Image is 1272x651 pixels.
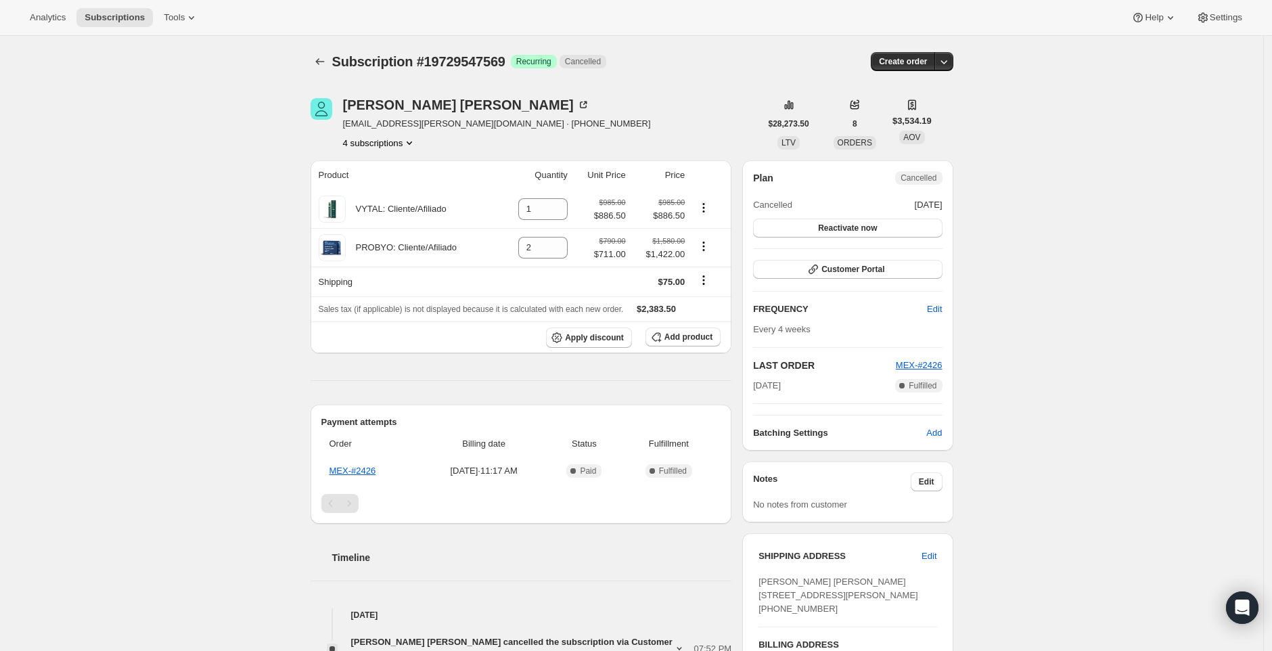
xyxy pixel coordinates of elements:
span: Add product [664,332,712,342]
span: Apply discount [565,332,624,343]
button: MEX-#2426 [896,359,942,372]
div: [PERSON_NAME] [PERSON_NAME] [343,98,590,112]
h3: Notes [753,472,911,491]
button: Edit [911,472,942,491]
button: Create order [871,52,935,71]
h2: FREQUENCY [753,302,927,316]
button: Edit [919,298,950,320]
h2: Timeline [332,551,732,564]
span: Subscription #19729547569 [332,54,505,69]
small: $985.00 [658,198,685,206]
button: Tools [156,8,206,27]
span: Tools [164,12,185,23]
small: $790.00 [599,237,625,245]
small: $985.00 [599,198,625,206]
span: $3,534.19 [892,114,932,128]
span: Billing date [424,437,543,451]
button: Product actions [693,239,714,254]
th: Price [630,160,689,190]
span: Help [1145,12,1163,23]
button: Apply discount [546,328,632,348]
th: Product [311,160,500,190]
th: Shipping [311,267,500,296]
span: Fulfilled [909,380,936,391]
a: MEX-#2426 [330,466,376,476]
nav: Pagination [321,494,721,513]
span: [DATE] [915,198,942,212]
button: Help [1123,8,1185,27]
span: $1,422.00 [634,248,685,261]
span: Sales tax (if applicable) is not displayed because it is calculated with each new order. [319,305,624,314]
span: Fulfillment [625,437,713,451]
span: Analytics [30,12,66,23]
button: Product actions [693,200,714,215]
span: $2,383.50 [637,304,676,314]
button: Customer Portal [753,260,942,279]
button: Edit [913,545,945,567]
span: [DATE] · 11:17 AM [424,464,543,478]
span: [PERSON_NAME] [PERSON_NAME] [STREET_ADDRESS][PERSON_NAME] [PHONE_NUMBER] [758,577,918,614]
span: Create order [879,56,927,67]
a: MEX-#2426 [896,360,942,370]
span: Settings [1210,12,1242,23]
button: Add [918,422,950,444]
th: Quantity [499,160,572,190]
span: Subscriptions [85,12,145,23]
button: Product actions [343,136,417,150]
span: $886.50 [594,209,626,223]
span: Recurring [516,56,551,67]
th: Order [321,429,420,459]
span: [EMAIL_ADDRESS][PERSON_NAME][DOMAIN_NAME] · [PHONE_NUMBER] [343,117,651,131]
h2: LAST ORDER [753,359,896,372]
button: Subscriptions [76,8,153,27]
span: $28,273.50 [769,118,809,129]
span: $711.00 [594,248,626,261]
div: Open Intercom Messenger [1226,591,1258,624]
span: Every 4 weeks [753,324,811,334]
span: No notes from customer [753,499,847,510]
button: 8 [844,114,865,133]
button: Analytics [22,8,74,27]
h3: SHIPPING ADDRESS [758,549,922,563]
span: LTV [781,138,796,148]
span: $886.50 [634,209,685,223]
span: Reactivate now [818,223,877,233]
h4: [DATE] [311,608,732,622]
span: $75.00 [658,277,685,287]
span: Add [926,426,942,440]
span: Edit [927,302,942,316]
span: 8 [853,118,857,129]
button: Settings [1188,8,1250,27]
span: Customer Portal [821,264,884,275]
span: Martha Ofelia Flores Langarica [311,98,332,120]
h2: Payment attempts [321,416,721,429]
span: [DATE] [753,379,781,392]
button: Add product [645,328,721,346]
span: Cancelled [565,56,601,67]
span: Fulfilled [659,466,687,476]
img: product img [319,234,346,261]
button: $28,273.50 [760,114,817,133]
span: ORDERS [838,138,872,148]
span: Edit [919,476,934,487]
h6: Batching Settings [753,426,926,440]
span: Cancelled [753,198,792,212]
span: Status [551,437,616,451]
button: Shipping actions [693,273,714,288]
img: product img [319,196,346,223]
div: PROBYO: Cliente/Afiliado [346,241,457,254]
span: Cancelled [901,173,936,183]
small: $1,580.00 [652,237,685,245]
th: Unit Price [572,160,630,190]
button: Subscriptions [311,52,330,71]
div: VYTAL: Cliente/Afiliado [346,202,447,216]
span: AOV [903,133,920,142]
span: Edit [922,549,936,563]
h2: Plan [753,171,773,185]
button: Reactivate now [753,219,942,238]
span: Paid [580,466,596,476]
